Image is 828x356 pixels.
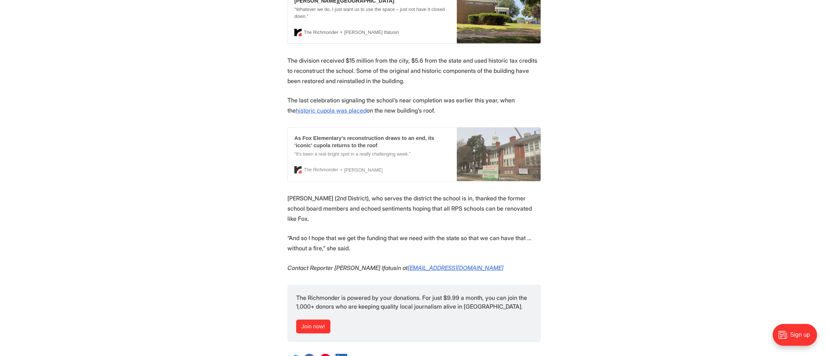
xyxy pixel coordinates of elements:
[294,150,411,157] div: “It’s been a real bright spot in a really challenging week.”
[338,166,383,174] span: [PERSON_NAME]
[304,28,338,37] span: The Richmonder
[294,134,450,149] div: As Fox Elementary’s reconstruction draws to an end, its ‘iconic’ cupola returns to the roof
[296,320,331,333] a: Join now!
[287,264,408,271] em: Contact Reporter [PERSON_NAME] Ifatusin at
[296,107,366,114] a: historic cupola was placed
[287,233,541,253] p: “And so I hope that we get the funding that we need with the state so that we can have that … wit...
[766,320,828,356] iframe: portal-trigger
[296,294,529,310] span: The Richmonder is powered by your donations. For just $9.99 a month, you can join the 1,000+ dono...
[287,95,541,116] p: The last celebration signaling the school’s near completion was earlier this year, when the on th...
[294,6,450,20] div: “Whatever we do, I just want us to use the space – just not have it closed down.”
[408,264,503,271] a: [EMAIL_ADDRESS][DOMAIN_NAME]
[287,193,541,224] p: [PERSON_NAME] (2nd District), who serves the district the school is in, thanked the former school...
[287,127,541,181] a: As Fox Elementary’s reconstruction draws to an end, its ‘iconic’ cupola returns to the roof“It’s ...
[287,55,541,86] p: The division received $15 million from the city, $5.6 from the state and used historic tax credit...
[338,28,399,36] span: [PERSON_NAME] Ifatusin
[304,165,338,174] span: The Richmonder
